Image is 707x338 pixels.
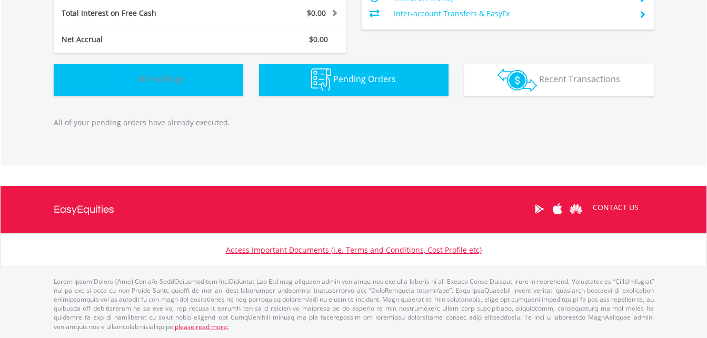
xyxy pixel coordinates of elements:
[54,8,224,18] div: Total Interest on Free Cash
[175,322,228,331] a: please read more:
[497,68,537,92] img: transactions-zar-wht.png
[226,245,482,255] a: Access Important Documents (i.e. Terms and Conditions, Cost Profile etc)
[113,68,135,91] img: holdings-wht.png
[311,68,331,91] img: pending_instructions-wht.png
[464,64,654,96] button: Recent Transactions
[530,193,549,225] a: Google Play
[259,64,449,96] button: Pending Orders
[333,73,396,85] span: Pending Orders
[307,8,326,18] span: $0.00
[394,6,630,22] td: Inter-account Transfers & EasyFx
[549,193,567,225] a: Apple
[54,186,114,233] a: EasyEquities
[539,73,620,85] span: Recent Transactions
[54,34,224,45] div: Net Accrual
[54,64,243,96] button: All Holdings
[567,193,585,225] a: Huawei
[309,34,328,44] span: $0.00
[585,193,646,222] a: CONTACT US
[137,73,184,85] span: All Holdings
[54,277,654,331] p: Lorem Ipsum Dolors (Ame) Con a/e SeddOeiusmod tem InciDiduntut Lab Etd mag aliquaen admin veniamq...
[54,117,654,128] p: All of your pending orders have already executed.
